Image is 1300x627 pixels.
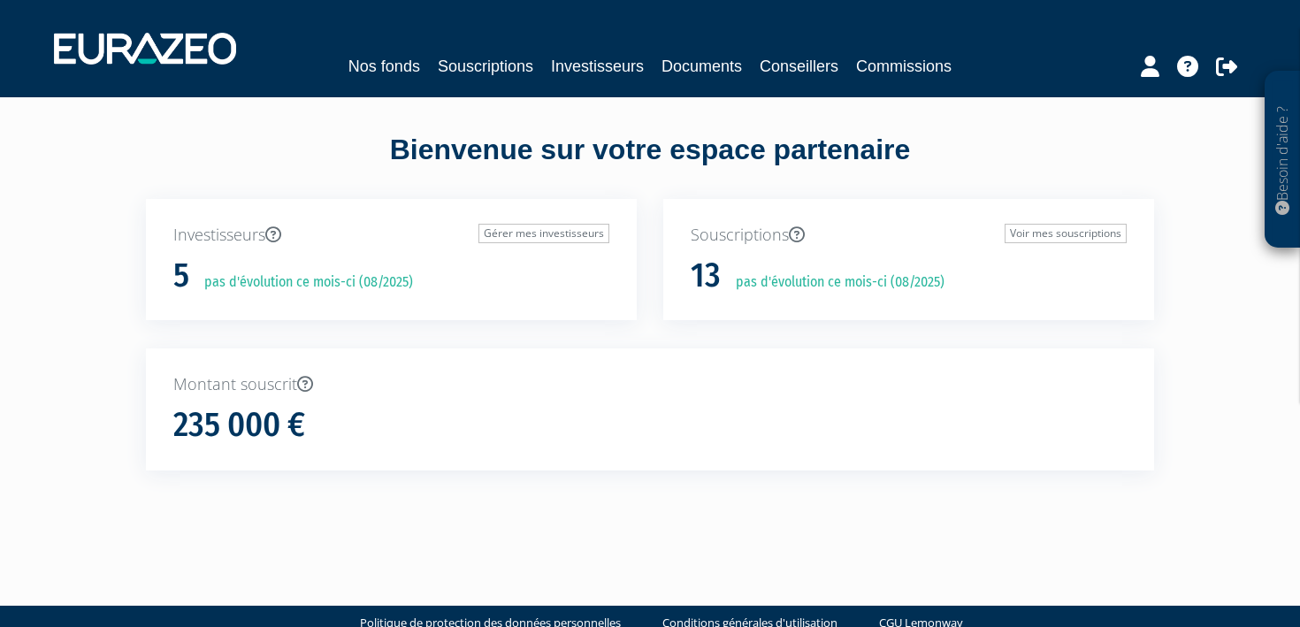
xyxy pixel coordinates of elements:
a: Voir mes souscriptions [1005,224,1127,243]
h1: 13 [691,257,721,294]
p: pas d'évolution ce mois-ci (08/2025) [723,272,944,293]
h1: 5 [173,257,189,294]
p: pas d'évolution ce mois-ci (08/2025) [192,272,413,293]
p: Investisseurs [173,224,609,247]
a: Souscriptions [438,54,533,79]
div: Bienvenue sur votre espace partenaire [133,130,1167,199]
a: Nos fonds [348,54,420,79]
a: Investisseurs [551,54,644,79]
p: Besoin d'aide ? [1273,80,1293,240]
a: Gérer mes investisseurs [478,224,609,243]
a: Documents [661,54,742,79]
p: Montant souscrit [173,373,1127,396]
a: Conseillers [760,54,838,79]
p: Souscriptions [691,224,1127,247]
h1: 235 000 € [173,407,305,444]
img: 1732889491-logotype_eurazeo_blanc_rvb.png [54,33,236,65]
a: Commissions [856,54,952,79]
